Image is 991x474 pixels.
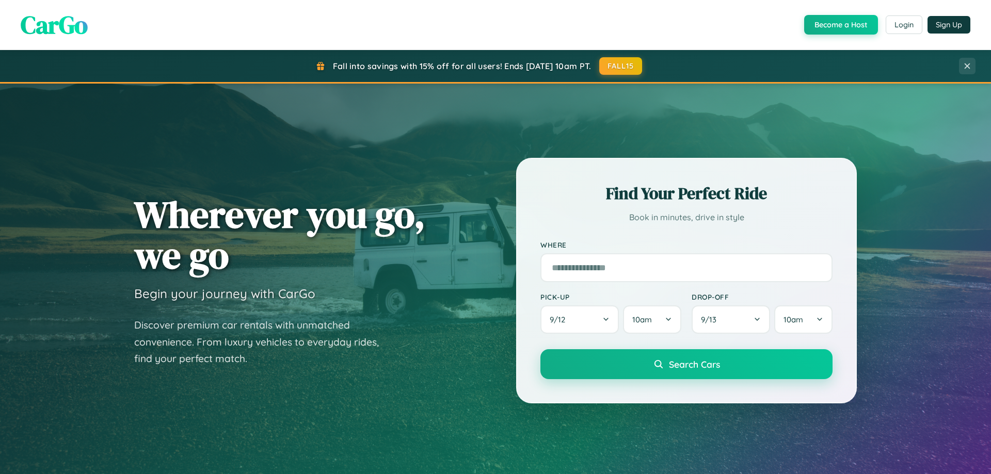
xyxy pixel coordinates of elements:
[134,317,392,367] p: Discover premium car rentals with unmatched convenience. From luxury vehicles to everyday rides, ...
[134,194,425,275] h1: Wherever you go, we go
[632,315,652,324] span: 10am
[540,292,681,301] label: Pick-up
[540,240,833,249] label: Where
[692,292,833,301] label: Drop-off
[540,182,833,205] h2: Find Your Perfect Ride
[540,349,833,379] button: Search Cars
[540,210,833,225] p: Book in minutes, drive in style
[333,61,592,71] span: Fall into savings with 15% off for all users! Ends [DATE] 10am PT.
[886,15,922,34] button: Login
[550,315,570,324] span: 9 / 12
[784,315,803,324] span: 10am
[21,8,88,42] span: CarGo
[692,305,770,334] button: 9/13
[599,57,643,75] button: FALL15
[928,16,970,34] button: Sign Up
[669,358,720,370] span: Search Cars
[804,15,878,35] button: Become a Host
[623,305,681,334] button: 10am
[540,305,619,334] button: 9/12
[701,315,722,324] span: 9 / 13
[134,286,315,301] h3: Begin your journey with CarGo
[774,305,833,334] button: 10am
